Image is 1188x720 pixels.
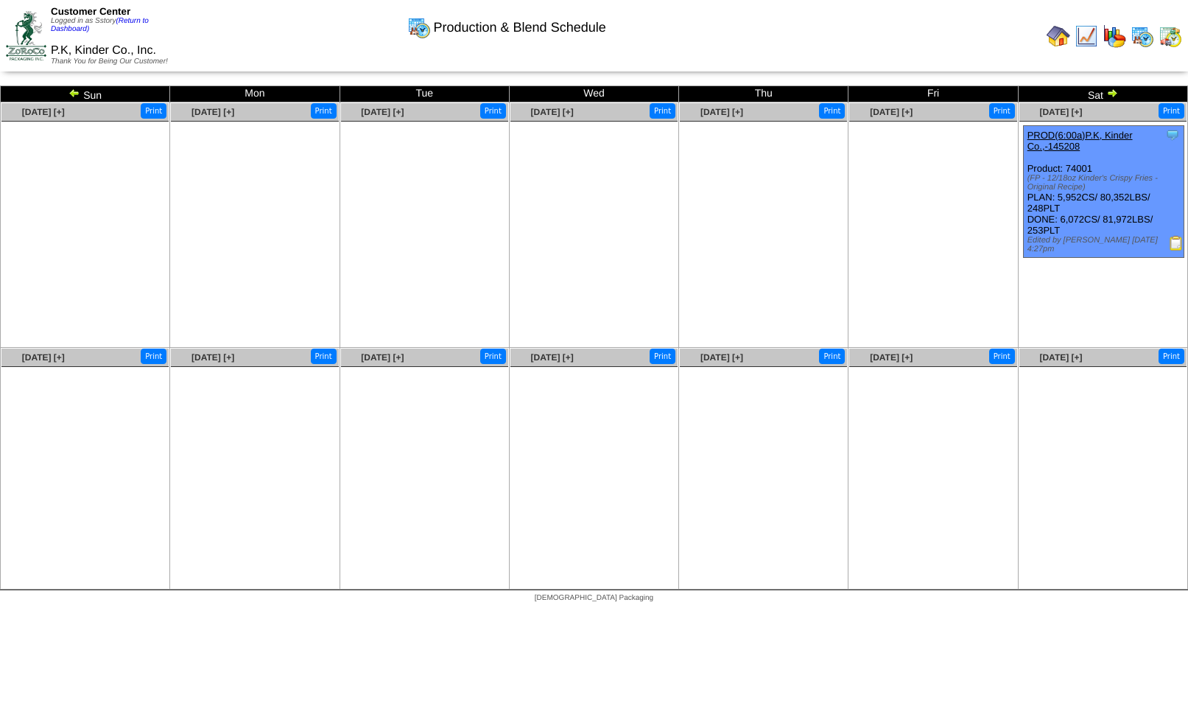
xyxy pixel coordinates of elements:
td: Mon [170,86,340,102]
a: [DATE] [+] [361,107,404,117]
img: calendarprod.gif [1131,24,1154,48]
td: Tue [340,86,509,102]
button: Print [819,349,845,364]
a: [DATE] [+] [870,352,913,363]
a: (Return to Dashboard) [51,17,149,33]
a: [DATE] [+] [870,107,913,117]
a: [DATE] [+] [22,107,65,117]
button: Print [311,349,337,364]
a: [DATE] [+] [191,107,234,117]
img: graph.gif [1103,24,1126,48]
button: Print [650,103,675,119]
div: (FP - 12/18oz Kinder's Crispy Fries - Original Recipe) [1027,174,1184,192]
button: Print [1159,103,1184,119]
a: [DATE] [+] [531,107,574,117]
a: [DATE] [+] [361,352,404,363]
button: Print [141,103,166,119]
span: Customer Center [51,6,130,17]
img: arrowright.gif [1106,87,1118,99]
div: Product: 74001 PLAN: 5,952CS / 80,352LBS / 248PLT DONE: 6,072CS / 81,972LBS / 253PLT [1023,126,1184,258]
img: Production Report [1169,236,1184,251]
button: Print [1159,349,1184,364]
a: [DATE] [+] [531,352,574,363]
span: Thank You for Being Our Customer! [51,57,168,66]
img: calendarinout.gif [1159,24,1182,48]
img: calendarprod.gif [407,15,431,39]
td: Thu [679,86,848,102]
button: Print [989,349,1015,364]
span: P.K, Kinder Co., Inc. [51,44,156,57]
button: Print [480,349,506,364]
span: Production & Blend Schedule [434,20,606,35]
a: [DATE] [+] [191,352,234,363]
td: Sun [1,86,170,102]
div: Edited by [PERSON_NAME] [DATE] 4:27pm [1027,236,1184,254]
button: Print [141,349,166,364]
a: [DATE] [+] [22,352,65,363]
button: Print [819,103,845,119]
img: ZoRoCo_Logo(Green%26Foil)%20jpg.webp [6,11,46,60]
a: PROD(6:00a)P.K, Kinder Co.,-145208 [1027,130,1133,152]
img: line_graph.gif [1075,24,1098,48]
span: Logged in as Sstory [51,17,149,33]
td: Sat [1018,86,1187,102]
td: Fri [848,86,1018,102]
a: [DATE] [+] [700,107,743,117]
button: Print [311,103,337,119]
button: Print [650,349,675,364]
img: Tooltip [1165,127,1180,142]
button: Print [989,103,1015,119]
a: [DATE] [+] [1039,352,1082,363]
img: arrowleft.gif [68,87,80,99]
a: [DATE] [+] [700,352,743,363]
img: home.gif [1047,24,1070,48]
button: Print [480,103,506,119]
span: [DEMOGRAPHIC_DATA] Packaging [535,594,653,602]
td: Wed [509,86,678,102]
a: [DATE] [+] [1039,107,1082,117]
